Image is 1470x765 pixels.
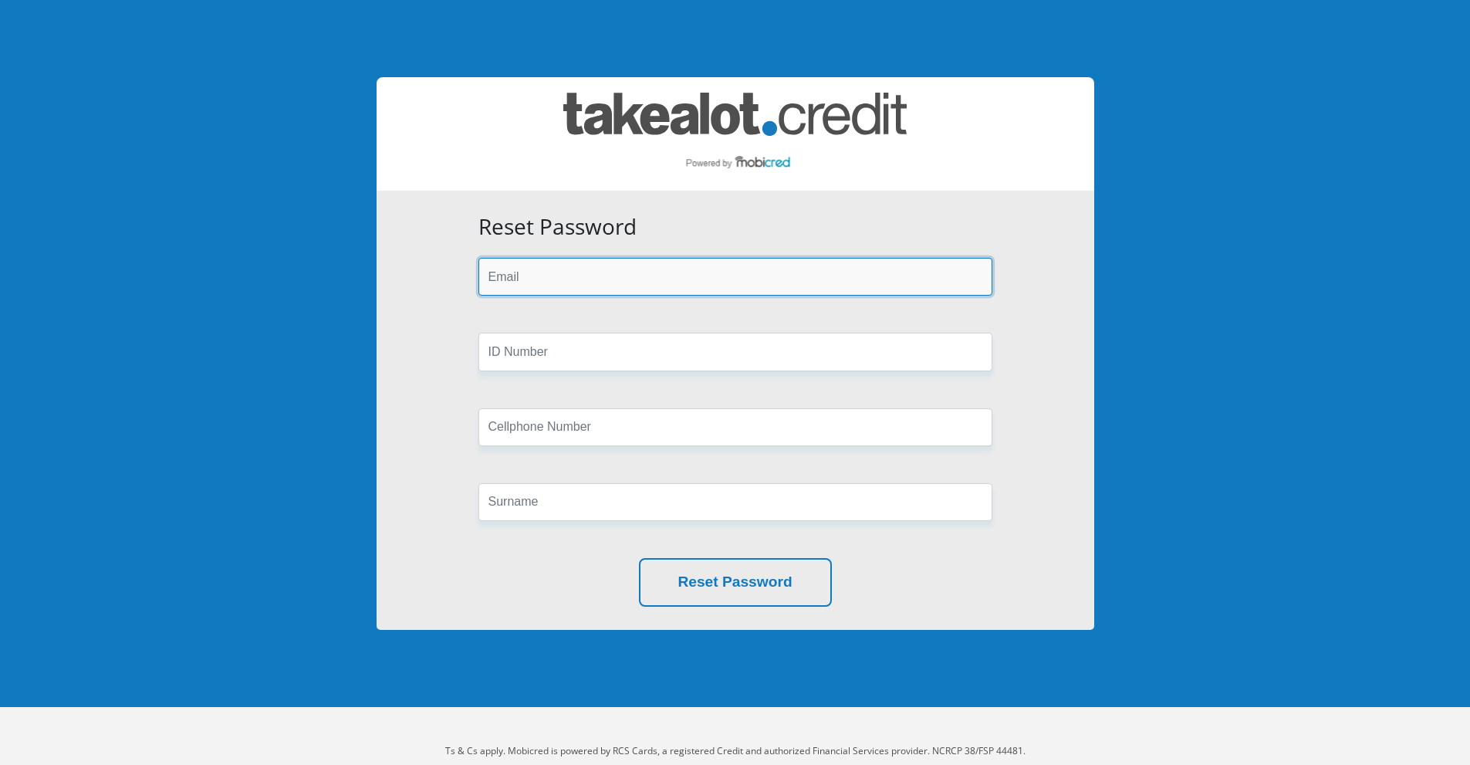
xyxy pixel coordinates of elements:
input: Cellphone Number [478,408,992,446]
button: Reset Password [639,558,832,607]
input: Surname [478,483,992,521]
h3: Reset Password [478,214,992,240]
img: takealot_credit logo [563,93,907,175]
p: Ts & Cs apply. Mobicred is powered by RCS Cards, a registered Credit and authorized Financial Ser... [307,744,1164,758]
input: Email [478,258,992,296]
input: ID Number [478,333,992,371]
